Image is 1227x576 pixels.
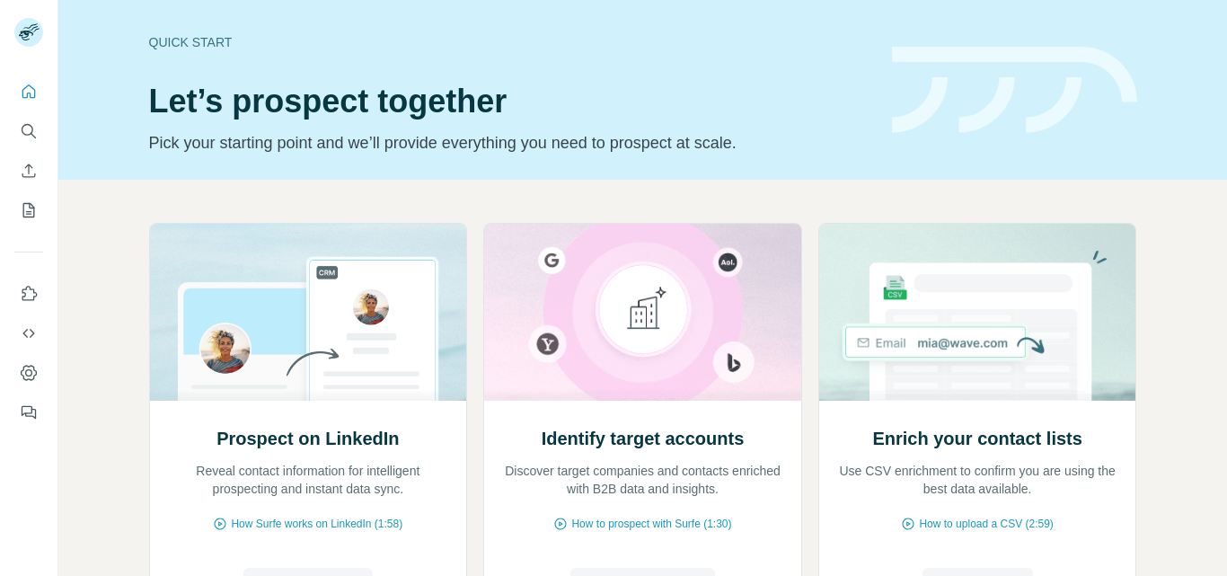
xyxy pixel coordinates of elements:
[149,224,468,401] img: Prospect on LinkedIn
[14,357,43,389] button: Dashboard
[919,516,1053,532] span: How to upload a CSV (2:59)
[14,115,43,147] button: Search
[14,278,43,310] button: Use Surfe on LinkedIn
[231,516,402,532] span: How Surfe works on LinkedIn (1:58)
[571,516,731,532] span: How to prospect with Surfe (1:30)
[168,462,449,498] p: Reveal contact information for intelligent prospecting and instant data sync.
[149,84,870,120] h1: Let’s prospect together
[542,426,745,451] h2: Identify target accounts
[872,426,1081,451] h2: Enrich your contact lists
[483,224,802,401] img: Identify target accounts
[14,396,43,429] button: Feedback
[892,47,1137,134] img: banner
[149,130,870,155] p: Pick your starting point and we’ll provide everything you need to prospect at scale.
[502,462,783,498] p: Discover target companies and contacts enriched with B2B data and insights.
[14,75,43,108] button: Quick start
[14,317,43,350] button: Use Surfe API
[837,462,1118,498] p: Use CSV enrichment to confirm you are using the best data available.
[818,224,1137,401] img: Enrich your contact lists
[14,155,43,187] button: Enrich CSV
[216,426,399,451] h2: Prospect on LinkedIn
[14,194,43,226] button: My lists
[149,33,870,51] div: Quick start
